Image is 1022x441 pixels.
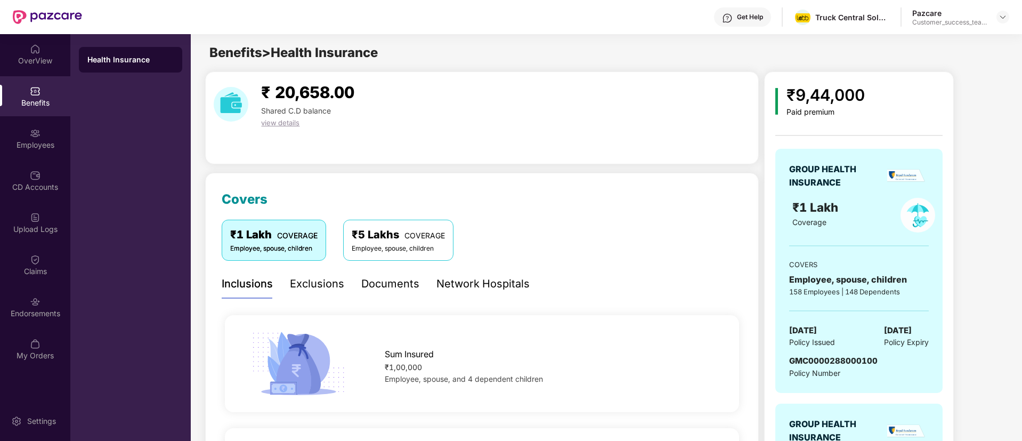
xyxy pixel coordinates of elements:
[30,212,40,223] img: svg+xml;base64,PHN2ZyBpZD0iVXBsb2FkX0xvZ3MiIGRhdGEtbmFtZT0iVXBsb2FkIExvZ3MiIHhtbG5zPSJodHRwOi8vd3...
[214,87,248,122] img: download
[230,244,318,254] div: Employee, spouse, children
[789,368,840,378] span: Policy Number
[901,198,935,232] img: policyIcon
[30,339,40,349] img: svg+xml;base64,PHN2ZyBpZD0iTXlfT3JkZXJzIiBkYXRhLW5hbWU9Ik15IE9yZGVycyIgeG1sbnM9Imh0dHA6Ly93d3cudz...
[786,108,865,117] div: Paid premium
[261,83,354,102] span: ₹ 20,658.00
[11,416,22,427] img: svg+xml;base64,PHN2ZyBpZD0iU2V0dGluZy0yMHgyMCIgeG1sbnM9Imh0dHA6Ly93d3cudzMub3JnLzIwMDAvc3ZnIiB3aW...
[789,356,878,366] span: GMC0000288000100
[30,128,40,139] img: svg+xml;base64,PHN2ZyBpZD0iRW1wbG95ZWVzIiB4bWxucz0iaHR0cDovL3d3dy53My5vcmcvMjAwMC9zdmciIHdpZHRoPS...
[722,13,733,23] img: svg+xml;base64,PHN2ZyBpZD0iSGVscC0zMngzMiIgeG1sbnM9Imh0dHA6Ly93d3cudzMub3JnLzIwMDAvc3ZnIiB3aWR0aD...
[786,83,865,108] div: ₹9,44,000
[789,273,929,286] div: Employee, spouse, children
[884,324,912,337] span: [DATE]
[789,324,817,337] span: [DATE]
[222,191,267,207] span: Covers
[361,276,419,292] div: Documents
[352,244,445,254] div: Employee, spouse, children
[230,227,318,243] div: ₹1 Lakh
[222,276,273,292] div: Inclusions
[912,18,987,27] div: Customer_success_team_lead
[30,86,40,97] img: svg+xml;base64,PHN2ZyBpZD0iQmVuZWZpdHMiIHhtbG5zPSJodHRwOi8vd3d3LnczLm9yZy8yMDAwL3N2ZyIgd2lkdGg9Ij...
[87,54,174,65] div: Health Insurance
[385,348,434,361] span: Sum Insured
[887,169,925,182] img: insurerLogo
[887,424,925,438] img: insurerLogo
[30,44,40,54] img: svg+xml;base64,PHN2ZyBpZD0iSG9tZSIgeG1sbnM9Imh0dHA6Ly93d3cudzMub3JnLzIwMDAvc3ZnIiB3aWR0aD0iMjAiIG...
[385,374,543,383] span: Employee, spouse, and 4 dependent children
[248,328,348,399] img: icon
[352,227,445,243] div: ₹5 Lakhs
[912,8,987,18] div: Pazcare
[209,45,378,60] span: Benefits > Health Insurance
[24,416,59,427] div: Settings
[290,276,344,292] div: Exclusions
[436,276,530,292] div: Network Hospitals
[792,218,826,227] span: Coverage
[404,231,445,240] span: COVERAGE
[999,13,1007,21] img: svg+xml;base64,PHN2ZyBpZD0iRHJvcGRvd24tMzJ4MzIiIHhtbG5zPSJodHRwOi8vd3d3LnczLm9yZy8yMDAwL3N2ZyIgd2...
[261,106,331,115] span: Shared C.D balance
[795,13,810,22] img: lobb-final-logo%20(1).png
[884,336,929,348] span: Policy Expiry
[789,286,929,297] div: 158 Employees | 148 Dependents
[789,163,882,189] div: GROUP HEALTH INSURANCE
[261,118,299,127] span: view details
[815,12,890,22] div: Truck Central Solutions Private Limited
[30,296,40,307] img: svg+xml;base64,PHN2ZyBpZD0iRW5kb3JzZW1lbnRzIiB4bWxucz0iaHR0cDovL3d3dy53My5vcmcvMjAwMC9zdmciIHdpZH...
[789,336,835,348] span: Policy Issued
[385,362,716,373] div: ₹1,00,000
[30,254,40,265] img: svg+xml;base64,PHN2ZyBpZD0iQ2xhaW0iIHhtbG5zPSJodHRwOi8vd3d3LnczLm9yZy8yMDAwL3N2ZyIgd2lkdGg9IjIwIi...
[792,200,841,214] span: ₹1 Lakh
[775,88,778,115] img: icon
[789,259,929,270] div: COVERS
[737,13,763,21] div: Get Help
[30,170,40,181] img: svg+xml;base64,PHN2ZyBpZD0iQ0RfQWNjb3VudHMiIGRhdGEtbmFtZT0iQ0QgQWNjb3VudHMiIHhtbG5zPSJodHRwOi8vd3...
[13,10,82,24] img: New Pazcare Logo
[277,231,318,240] span: COVERAGE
